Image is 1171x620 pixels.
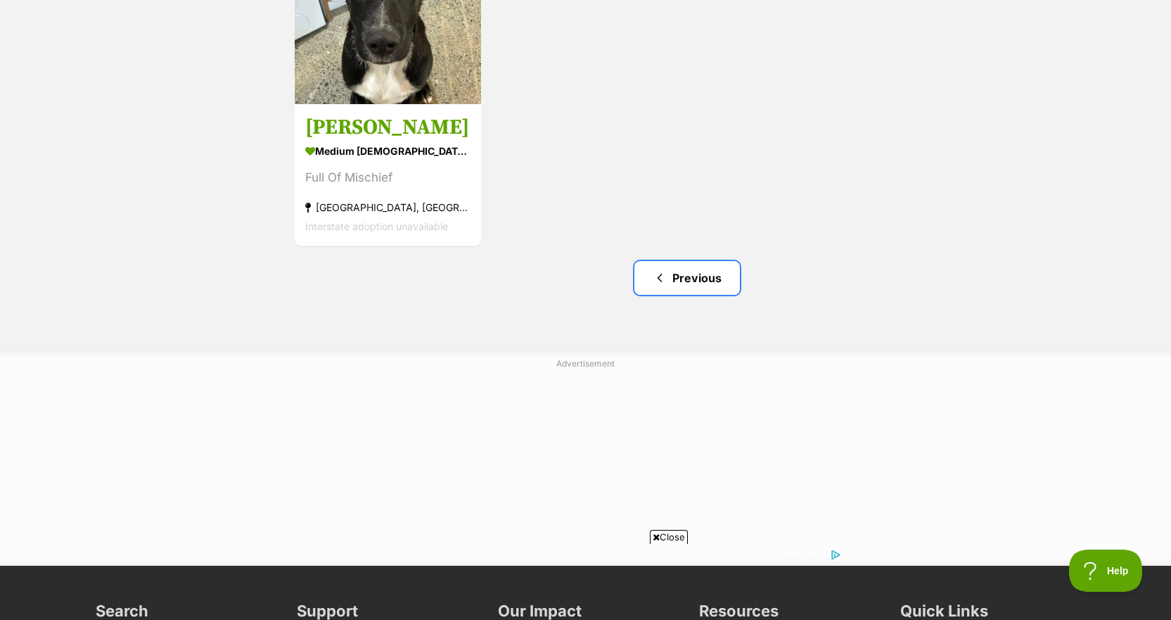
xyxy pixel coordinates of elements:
[305,198,471,217] div: [GEOGRAPHIC_DATA], [GEOGRAPHIC_DATA]
[293,261,1082,295] nav: Pagination
[634,261,740,295] a: Previous page
[1069,550,1143,592] iframe: Help Scout Beacon - Open
[245,376,927,552] iframe: Advertisement
[330,550,842,613] iframe: Advertisement
[305,221,448,233] span: Interstate adoption unavailable
[650,530,688,544] span: Close
[305,169,471,188] div: Full Of Mischief
[295,104,481,247] a: [PERSON_NAME] medium [DEMOGRAPHIC_DATA] Dog Full Of Mischief [GEOGRAPHIC_DATA], [GEOGRAPHIC_DATA]...
[305,115,471,141] h3: [PERSON_NAME]
[305,141,471,162] div: medium [DEMOGRAPHIC_DATA] Dog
